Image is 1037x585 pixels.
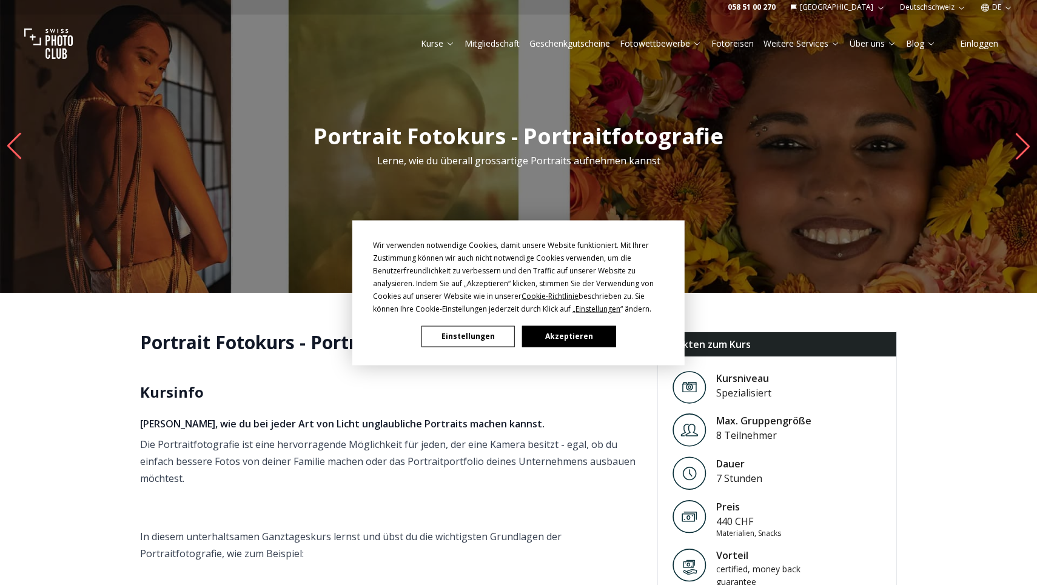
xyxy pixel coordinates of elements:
[576,303,620,313] span: Einstellungen
[373,238,664,315] div: Wir verwenden notwendige Cookies, damit unsere Website funktioniert. Mit Ihrer Zustimmung können ...
[421,326,515,347] button: Einstellungen
[522,290,579,301] span: Cookie-Richtlinie
[522,326,616,347] button: Akzeptieren
[352,220,685,365] div: Cookie Consent Prompt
